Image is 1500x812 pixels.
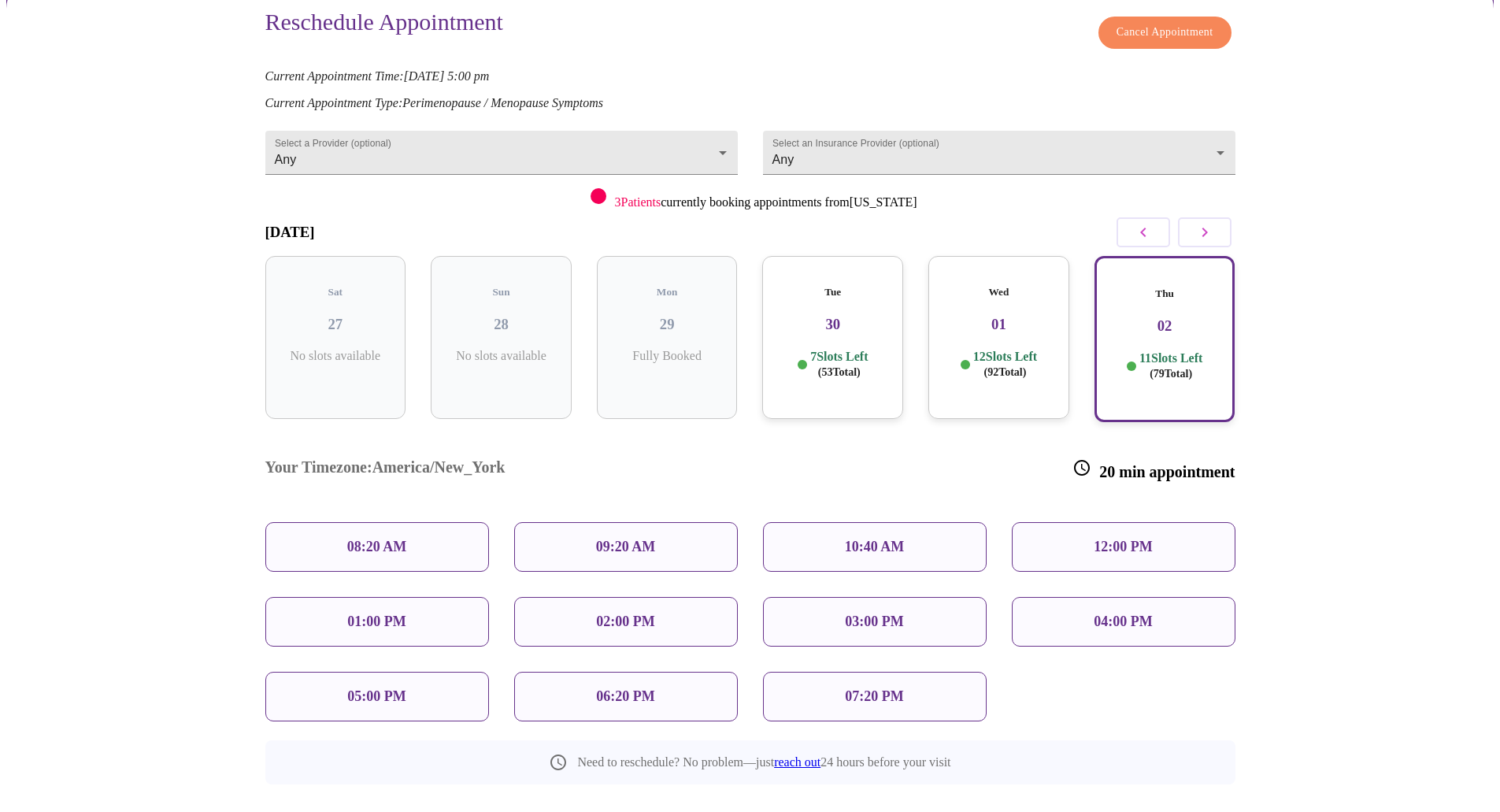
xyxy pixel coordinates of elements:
h5: Sat [278,286,394,298]
p: 03:00 PM [845,614,903,630]
h3: Reschedule Appointment [265,9,503,41]
p: 09:20 AM [596,539,656,555]
h3: 28 [443,316,559,333]
p: currently booking appointments from [US_STATE] [614,195,917,209]
em: Current Appointment Type: Perimenopause / Menopause Symptoms [265,96,603,109]
h3: 29 [609,316,725,333]
h3: Your Timezone: America/New_York [265,458,506,481]
h3: 30 [775,316,891,333]
p: No slots available [443,349,559,363]
h3: 02 [1109,317,1221,335]
p: Fully Booked [609,349,725,363]
span: ( 79 Total) [1150,368,1192,380]
p: 12:00 PM [1094,539,1152,555]
span: ( 92 Total) [983,366,1026,378]
h3: 01 [941,316,1057,333]
span: Cancel Appointment [1117,23,1213,43]
p: 7 Slots Left [810,349,868,380]
span: ( 53 Total) [818,366,861,378]
em: Current Appointment Time: [DATE] 5:00 pm [265,69,490,83]
p: 10:40 AM [845,539,905,555]
h3: [DATE] [265,224,315,241]
p: 12 Slots Left [973,349,1037,380]
div: Any [763,131,1235,175]
h5: Sun [443,286,559,298]
h3: 20 min appointment [1072,458,1235,481]
p: 11 Slots Left [1139,350,1202,381]
h5: Wed [941,286,1057,298]
h5: Mon [609,286,725,298]
p: Need to reschedule? No problem—just 24 hours before your visit [577,755,950,769]
p: 08:20 AM [347,539,407,555]
button: Cancel Appointment [1098,17,1231,49]
h5: Tue [775,286,891,298]
a: reach out [774,755,820,769]
div: Any [265,131,738,175]
h5: Thu [1109,287,1221,300]
p: 06:20 PM [596,688,654,705]
p: 02:00 PM [596,614,654,630]
p: 04:00 PM [1094,614,1152,630]
p: No slots available [278,349,394,363]
p: 05:00 PM [347,688,406,705]
p: 01:00 PM [347,614,406,630]
p: 07:20 PM [845,688,903,705]
h3: 27 [278,316,394,333]
span: 3 Patients [614,195,661,209]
